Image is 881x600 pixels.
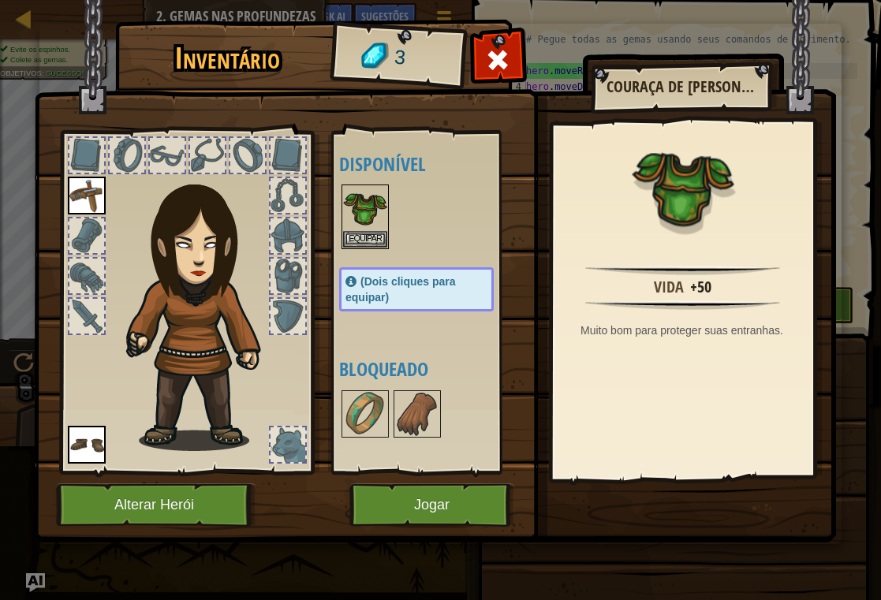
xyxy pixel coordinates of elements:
img: portrait.png [343,186,387,230]
img: portrait.png [68,177,106,214]
img: portrait.png [68,426,106,464]
img: guardian_hair.png [119,161,289,451]
span: 3 [394,43,407,73]
h4: Bloqueado [339,359,525,379]
button: Equipar [343,231,387,248]
button: Alterar Herói [56,483,256,527]
div: +50 [690,276,711,299]
div: Vida [654,276,684,299]
img: hr.png [585,266,780,275]
h2: Couraça de [PERSON_NAME] [607,78,755,95]
button: Jogar [349,483,514,527]
img: portrait.png [395,392,439,436]
img: hr.png [585,300,780,310]
img: portrait.png [343,392,387,436]
h4: Disponível [339,154,525,174]
span: (Dois cliques para equipar) [345,275,456,304]
img: portrait.png [632,136,734,238]
div: Muito bom para proteger suas entranhas. [580,322,793,338]
h1: Inventário [126,42,327,75]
